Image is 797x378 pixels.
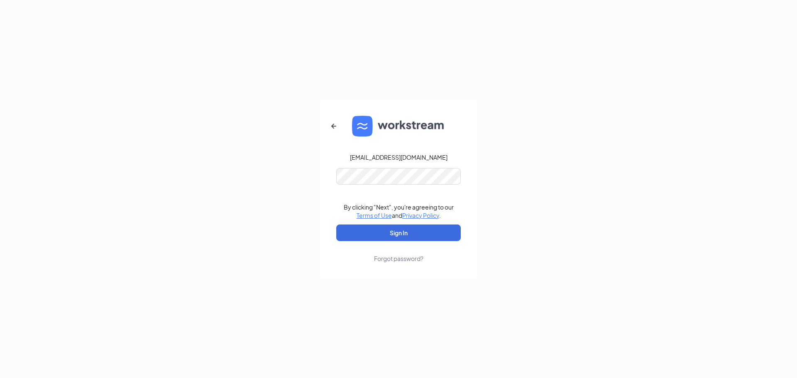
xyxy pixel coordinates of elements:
[357,212,392,219] a: Terms of Use
[402,212,439,219] a: Privacy Policy
[374,254,423,263] div: Forgot password?
[350,153,447,161] div: [EMAIL_ADDRESS][DOMAIN_NAME]
[374,241,423,263] a: Forgot password?
[329,121,339,131] svg: ArrowLeftNew
[336,224,461,241] button: Sign In
[344,203,454,219] div: By clicking "Next", you're agreeing to our and .
[352,116,445,137] img: WS logo and Workstream text
[324,116,344,136] button: ArrowLeftNew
